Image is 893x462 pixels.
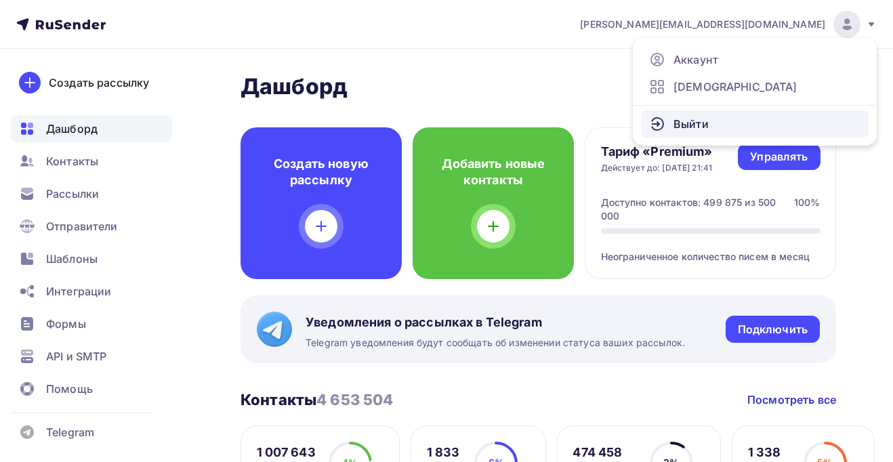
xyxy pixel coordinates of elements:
h4: Тариф «Premium» [601,144,713,160]
span: Интеграции [46,283,111,299]
h4: Создать новую рассылку [262,156,380,188]
h4: Добавить новые контакты [434,156,552,188]
ul: [PERSON_NAME][EMAIL_ADDRESS][DOMAIN_NAME] [633,38,877,146]
span: Шаблоны [46,251,98,267]
span: Уведомления о рассылках в Telegram [306,314,685,331]
span: Помощь [46,381,93,397]
span: [PERSON_NAME][EMAIL_ADDRESS][DOMAIN_NAME] [580,18,825,31]
a: Формы [11,310,172,337]
h2: Дашборд [241,73,836,100]
a: Посмотреть все [747,392,836,408]
span: 4 653 504 [316,391,393,408]
a: [PERSON_NAME][EMAIL_ADDRESS][DOMAIN_NAME] [580,11,877,38]
a: Дашборд [11,115,172,142]
div: 1 007 643 [257,444,316,461]
span: [DEMOGRAPHIC_DATA] [673,79,797,95]
span: API и SMTP [46,348,106,364]
div: Действует до: [DATE] 21:41 [601,163,713,173]
span: Telegram [46,424,94,440]
h3: Контакты [241,390,393,409]
span: Рассылки [46,186,99,202]
a: Рассылки [11,180,172,207]
div: Неограниченное количество писем в месяц [601,234,821,264]
div: Создать рассылку [49,75,149,91]
a: Контакты [11,148,172,175]
div: Подключить [738,322,808,337]
span: Выйти [673,116,709,132]
a: Отправители [11,213,172,240]
div: Управлять [750,149,808,165]
div: 474 458 [573,444,637,461]
span: Аккаунт [673,51,718,68]
span: Формы [46,316,86,332]
span: Отправители [46,218,118,234]
span: Контакты [46,153,98,169]
div: Доступно контактов: 499 875 из 500 000 [601,196,794,223]
a: Шаблоны [11,245,172,272]
div: 100% [794,196,821,223]
span: Telegram уведомления будут сообщать об изменении статуса ваших рассылок. [306,336,685,350]
span: Дашборд [46,121,98,137]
